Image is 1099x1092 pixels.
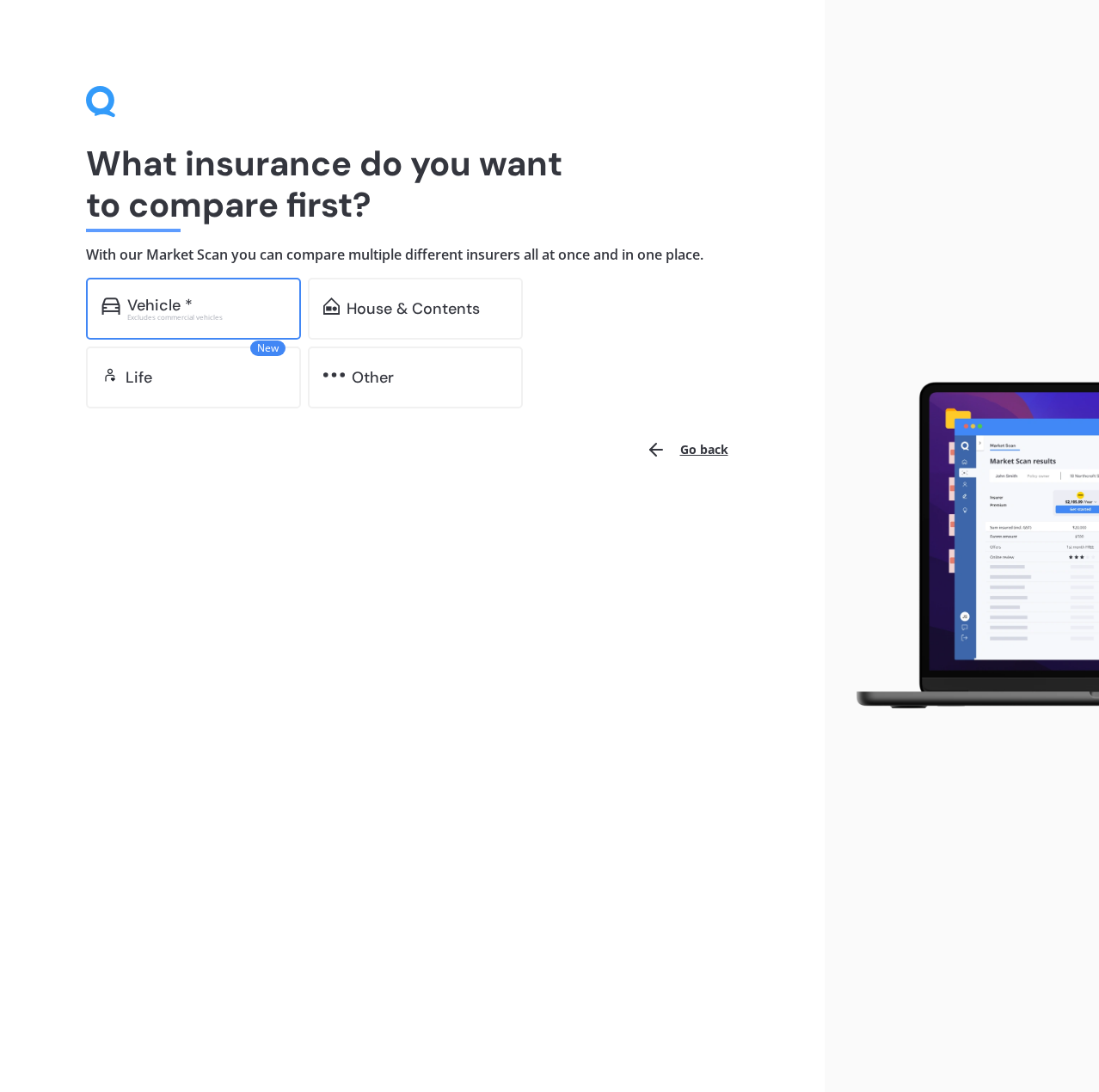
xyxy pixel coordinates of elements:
[635,429,739,470] button: Go back
[127,297,193,314] div: Vehicle *
[86,246,739,264] h4: With our Market Scan you can compare multiple different insurers all at once and in one place.
[101,366,119,383] img: life.f720d6a2d7cdcd3ad642.svg
[352,369,394,386] div: Other
[127,314,285,321] div: Excludes commercial vehicles
[323,298,340,315] img: home-and-contents.b802091223b8502ef2dd.svg
[101,298,120,315] img: car.f15378c7a67c060ca3f3.svg
[250,340,285,356] span: New
[347,300,480,317] div: House & Contents
[323,366,345,383] img: other.81dba5aafe580aa69f38.svg
[126,369,152,386] div: Life
[86,143,739,225] h1: What insurance do you want to compare first?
